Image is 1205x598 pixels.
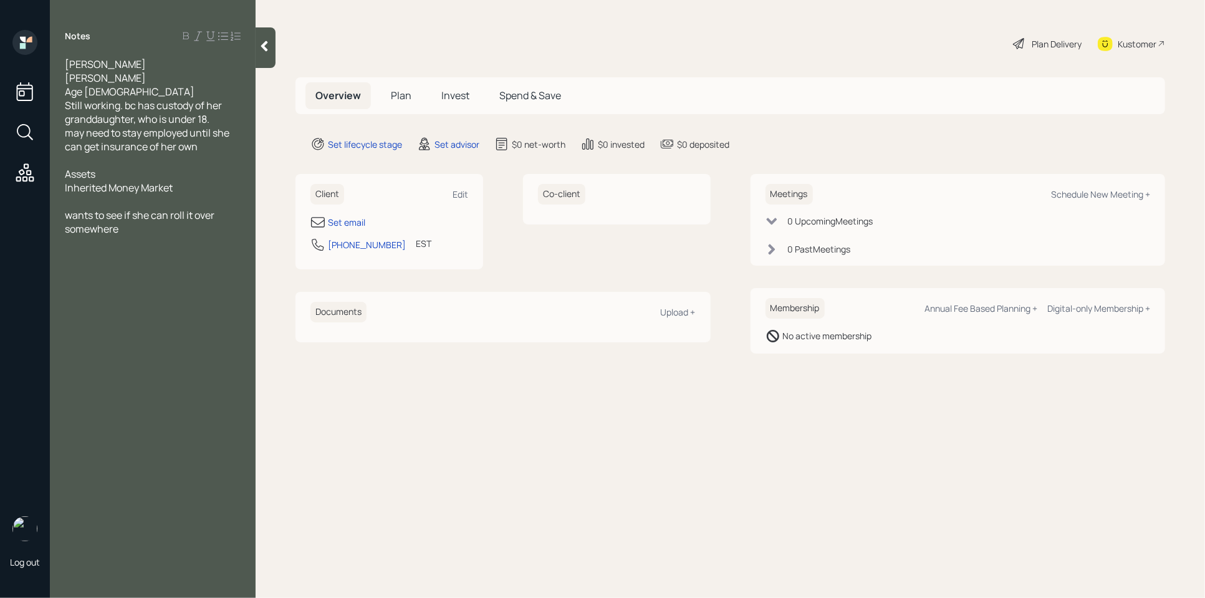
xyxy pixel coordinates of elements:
label: Notes [65,30,90,42]
div: $0 deposited [677,138,729,151]
div: 0 Upcoming Meeting s [788,215,873,228]
span: [PERSON_NAME] [65,71,146,85]
h6: Meetings [766,184,813,205]
span: Plan [391,89,411,102]
img: retirable_logo.png [12,516,37,541]
div: [PHONE_NUMBER] [328,238,406,251]
span: [PERSON_NAME] [65,57,146,71]
div: Upload + [661,306,696,318]
h6: Co-client [538,184,585,205]
div: Schedule New Meeting + [1051,188,1150,200]
span: Inherited Money Market [65,181,173,195]
div: 0 Past Meeting s [788,243,851,256]
div: Set lifecycle stage [328,138,402,151]
div: Digital-only Membership + [1047,302,1150,314]
div: $0 net-worth [512,138,565,151]
div: Set email [328,216,365,229]
div: $0 invested [598,138,645,151]
span: Age [DEMOGRAPHIC_DATA] [65,85,194,99]
span: Spend & Save [499,89,561,102]
div: Log out [10,556,40,568]
span: Still working. bc has custody of her granddaughter, who is under 18. [65,99,224,126]
span: may need to stay employed until she can get insurance of her own [65,126,231,153]
span: Invest [441,89,469,102]
h6: Client [310,184,344,205]
span: Assets [65,167,95,181]
h6: Membership [766,298,825,319]
h6: Documents [310,302,367,322]
div: EST [416,237,431,250]
span: Overview [315,89,361,102]
div: No active membership [783,329,872,342]
div: Plan Delivery [1032,37,1082,51]
div: Edit [453,188,468,200]
span: wants to see if she can roll it over somewhere [65,208,216,236]
div: Annual Fee Based Planning + [924,302,1037,314]
div: Kustomer [1118,37,1156,51]
div: Set advisor [434,138,479,151]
